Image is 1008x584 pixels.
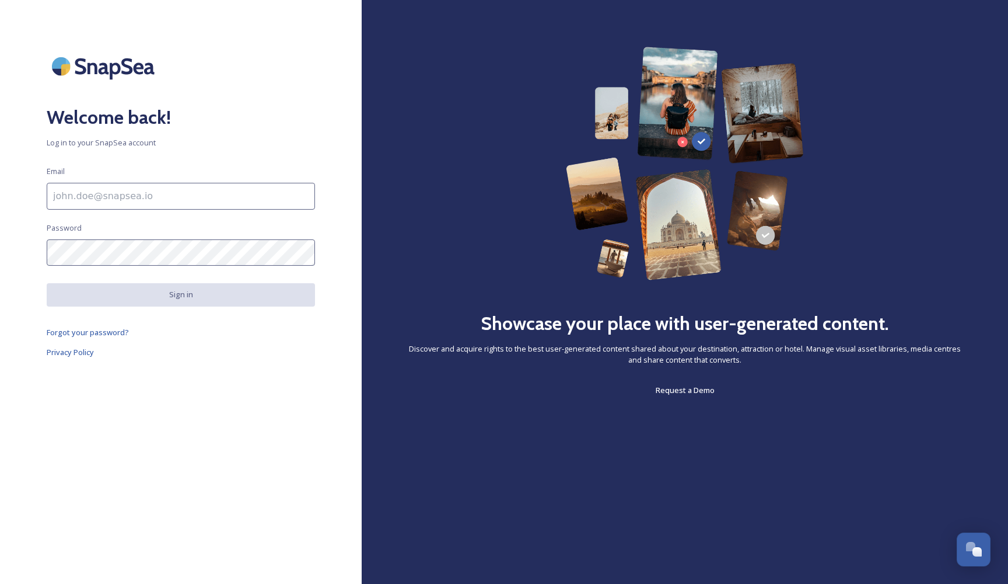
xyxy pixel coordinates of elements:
[47,183,315,210] input: john.doe@snapsea.io
[47,283,315,306] button: Sign in
[47,327,129,338] span: Forgot your password?
[957,533,991,566] button: Open Chat
[47,223,82,234] span: Password
[656,385,715,395] span: Request a Demo
[656,383,715,397] a: Request a Demo
[47,347,94,357] span: Privacy Policy
[566,47,804,280] img: 63b42ca75bacad526042e722_Group%20154-p-800.png
[47,166,65,177] span: Email
[47,325,315,339] a: Forgot your password?
[47,103,315,131] h2: Welcome back!
[47,345,315,359] a: Privacy Policy
[481,310,889,338] h2: Showcase your place with user-generated content.
[47,137,315,148] span: Log in to your SnapSea account
[47,47,163,86] img: SnapSea Logo
[408,343,961,366] span: Discover and acquire rights to the best user-generated content shared about your destination, att...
